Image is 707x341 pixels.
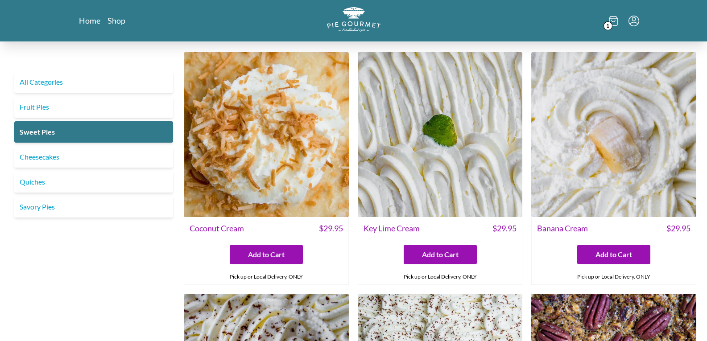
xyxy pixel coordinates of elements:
[577,245,650,264] button: Add to Cart
[184,269,348,284] div: Pick up or Local Delivery. ONLY
[595,249,632,260] span: Add to Cart
[358,269,522,284] div: Pick up or Local Delivery. ONLY
[537,222,588,234] span: Banana Cream
[327,7,380,34] a: Logo
[666,222,690,234] span: $ 29.95
[14,71,173,93] a: All Categories
[628,16,639,26] button: Menu
[364,222,420,234] span: Key Lime Cream
[14,171,173,193] a: Quiches
[319,222,343,234] span: $ 29.95
[531,52,696,217] img: Banana Cream
[79,15,100,26] a: Home
[14,196,173,218] a: Savory Pies
[230,245,303,264] button: Add to Cart
[404,245,477,264] button: Add to Cart
[184,52,349,217] img: Coconut Cream
[532,269,696,284] div: Pick up or Local Delivery. ONLY
[190,222,244,234] span: Coconut Cream
[248,249,285,260] span: Add to Cart
[492,222,517,234] span: $ 29.95
[422,249,459,260] span: Add to Cart
[604,21,612,30] span: 1
[358,52,523,217] img: Key Lime Cream
[107,15,125,26] a: Shop
[14,121,173,143] a: Sweet Pies
[14,96,173,118] a: Fruit Pies
[327,7,380,32] img: logo
[14,146,173,168] a: Cheesecakes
